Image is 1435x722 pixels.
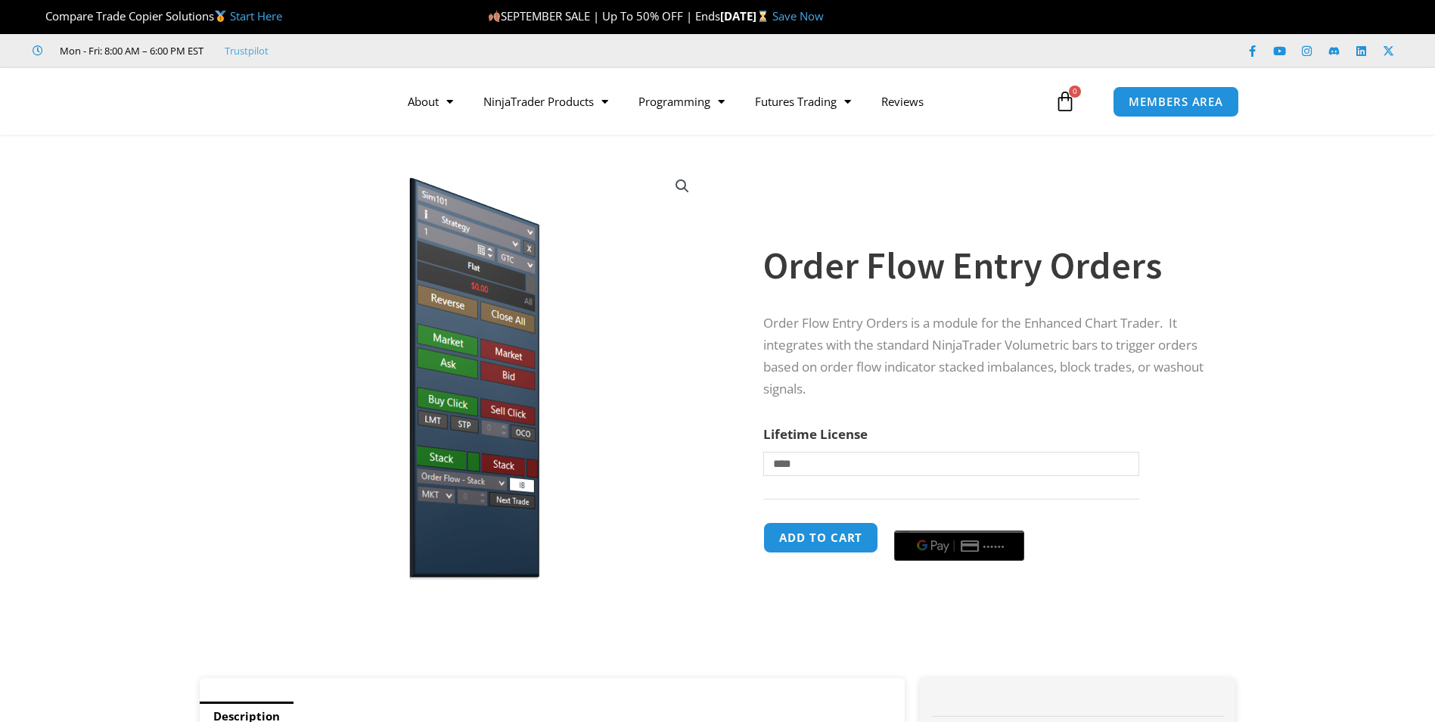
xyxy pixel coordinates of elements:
[866,84,939,119] a: Reviews
[230,8,282,23] a: Start Here
[623,84,740,119] a: Programming
[894,531,1024,561] button: Buy with GPay
[175,74,338,129] img: LogoAI | Affordable Indicators – NinjaTrader
[221,161,707,580] img: orderflow entry
[1032,79,1098,123] a: 0
[763,239,1205,292] h1: Order Flow Entry Orders
[393,84,1051,119] nav: Menu
[757,11,769,22] img: ⌛
[891,520,1027,521] iframe: Secure payment input frame
[763,484,787,494] a: Clear options
[720,8,772,23] strong: [DATE]
[763,313,1205,400] p: Order Flow Entry Orders is a module for the Enhanced Chart Trader. It integrates with the standar...
[740,84,866,119] a: Futures Trading
[763,425,868,443] label: Lifetime License
[33,11,45,22] img: 🏆
[669,173,696,200] a: View full-screen image gallery
[1113,86,1239,117] a: MEMBERS AREA
[772,8,824,23] a: Save Now
[488,8,720,23] span: SEPTEMBER SALE | Up To 50% OFF | Ends
[489,11,500,22] img: 🍂
[33,8,282,23] span: Compare Trade Copier Solutions
[763,522,878,553] button: Add to cart
[1069,86,1081,98] span: 0
[225,42,269,60] a: Trustpilot
[393,84,468,119] a: About
[215,11,226,22] img: 🥇
[1129,96,1223,107] span: MEMBERS AREA
[984,541,1007,552] text: ••••••
[56,42,203,60] span: Mon - Fri: 8:00 AM – 6:00 PM EST
[468,84,623,119] a: NinjaTrader Products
